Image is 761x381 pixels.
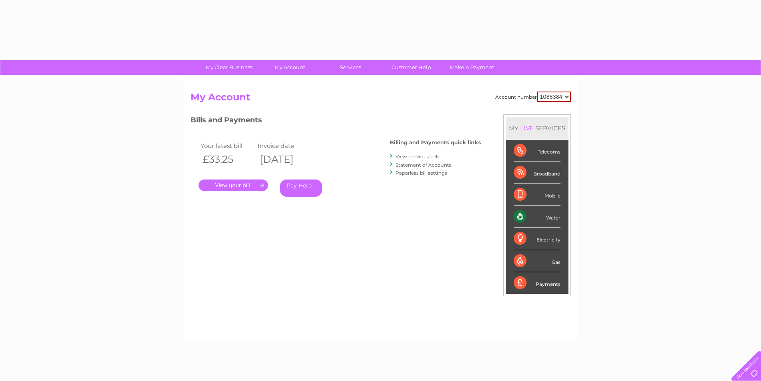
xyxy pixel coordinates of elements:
[395,154,439,160] a: View previous bills
[514,162,560,184] div: Broadband
[514,184,560,206] div: Mobile
[514,206,560,228] div: Water
[256,140,313,151] td: Invoice date
[378,60,444,75] a: Customer Help
[196,60,262,75] a: My Clear Business
[519,124,535,132] div: LIVE
[199,151,256,168] th: £33.25
[199,140,256,151] td: Your latest bill
[318,60,383,75] a: Services
[439,60,505,75] a: Make A Payment
[191,114,481,128] h3: Bills and Payments
[495,92,571,102] div: Account number
[390,140,481,146] h4: Billing and Payments quick links
[191,92,571,107] h2: My Account
[199,180,268,191] a: .
[514,250,560,272] div: Gas
[514,140,560,162] div: Telecoms
[514,272,560,294] div: Payments
[256,151,313,168] th: [DATE]
[514,228,560,250] div: Electricity
[395,170,447,176] a: Paperless bill settings
[506,117,568,140] div: MY SERVICES
[395,162,451,168] a: Statement of Accounts
[257,60,323,75] a: My Account
[280,180,322,197] a: Pay Here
